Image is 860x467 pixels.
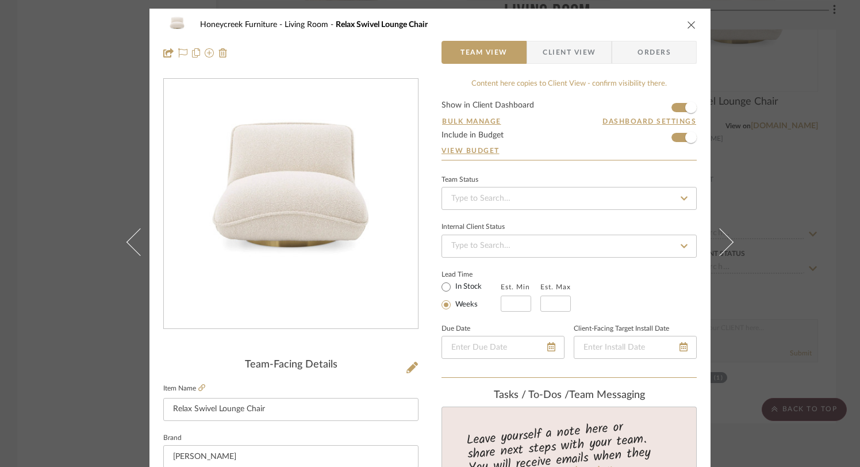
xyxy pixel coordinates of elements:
[163,435,182,441] label: Brand
[441,116,502,127] button: Bulk Manage
[460,41,508,64] span: Team View
[163,384,205,393] label: Item Name
[453,300,478,310] label: Weeks
[602,116,697,127] button: Dashboard Settings
[285,21,336,29] span: Living Room
[336,21,428,29] span: Relax Swivel Lounge Chair
[441,78,697,90] div: Content here copies to Client View - confirm visibility there.
[163,398,419,421] input: Enter Item Name
[494,390,569,400] span: Tasks / To-Dos /
[218,48,228,58] img: Remove from project
[441,326,470,332] label: Due Date
[625,41,684,64] span: Orders
[441,280,501,312] mat-radio-group: Select item type
[441,146,697,155] a: View Budget
[540,283,571,291] label: Est. Max
[441,187,697,210] input: Type to Search…
[543,41,596,64] span: Client View
[441,224,505,230] div: Internal Client Status
[164,79,418,329] div: 0
[200,21,285,29] span: Honeycreek Furniture
[574,336,697,359] input: Enter Install Date
[441,235,697,258] input: Type to Search…
[441,177,478,183] div: Team Status
[441,269,501,280] label: Lead Time
[441,336,565,359] input: Enter Due Date
[187,79,395,329] img: a5aa2088-0a33-4c6a-b0eb-c33a9a897ae7_436x436.jpg
[686,20,697,30] button: close
[163,13,191,36] img: a5aa2088-0a33-4c6a-b0eb-c33a9a897ae7_48x40.jpg
[453,282,482,292] label: In Stock
[574,326,669,332] label: Client-Facing Target Install Date
[163,359,419,372] div: Team-Facing Details
[501,283,530,291] label: Est. Min
[441,389,697,402] div: team Messaging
